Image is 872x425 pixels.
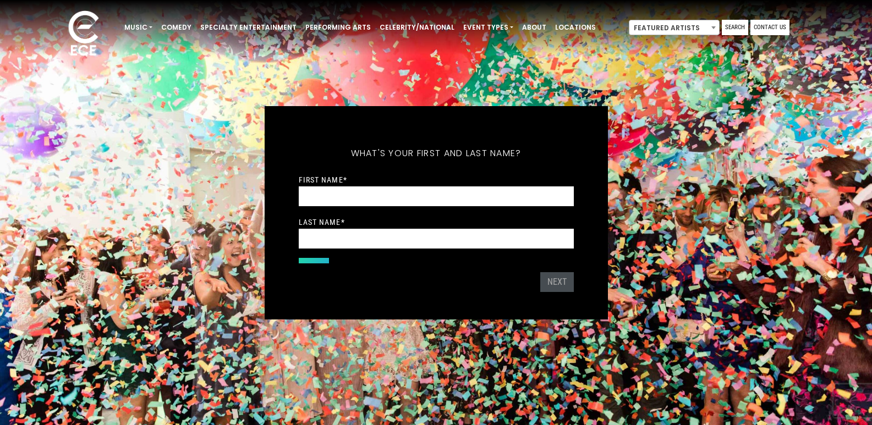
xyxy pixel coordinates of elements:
[301,18,375,37] a: Performing Arts
[750,20,789,35] a: Contact Us
[459,18,518,37] a: Event Types
[299,217,345,227] label: Last Name
[375,18,459,37] a: Celebrity/National
[120,18,157,37] a: Music
[551,18,600,37] a: Locations
[629,20,719,36] span: Featured Artists
[629,20,720,35] span: Featured Artists
[299,134,574,173] h5: What's your first and last name?
[518,18,551,37] a: About
[196,18,301,37] a: Specialty Entertainment
[157,18,196,37] a: Comedy
[299,175,347,185] label: First Name
[56,8,111,61] img: ece_new_logo_whitev2-1.png
[722,20,748,35] a: Search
